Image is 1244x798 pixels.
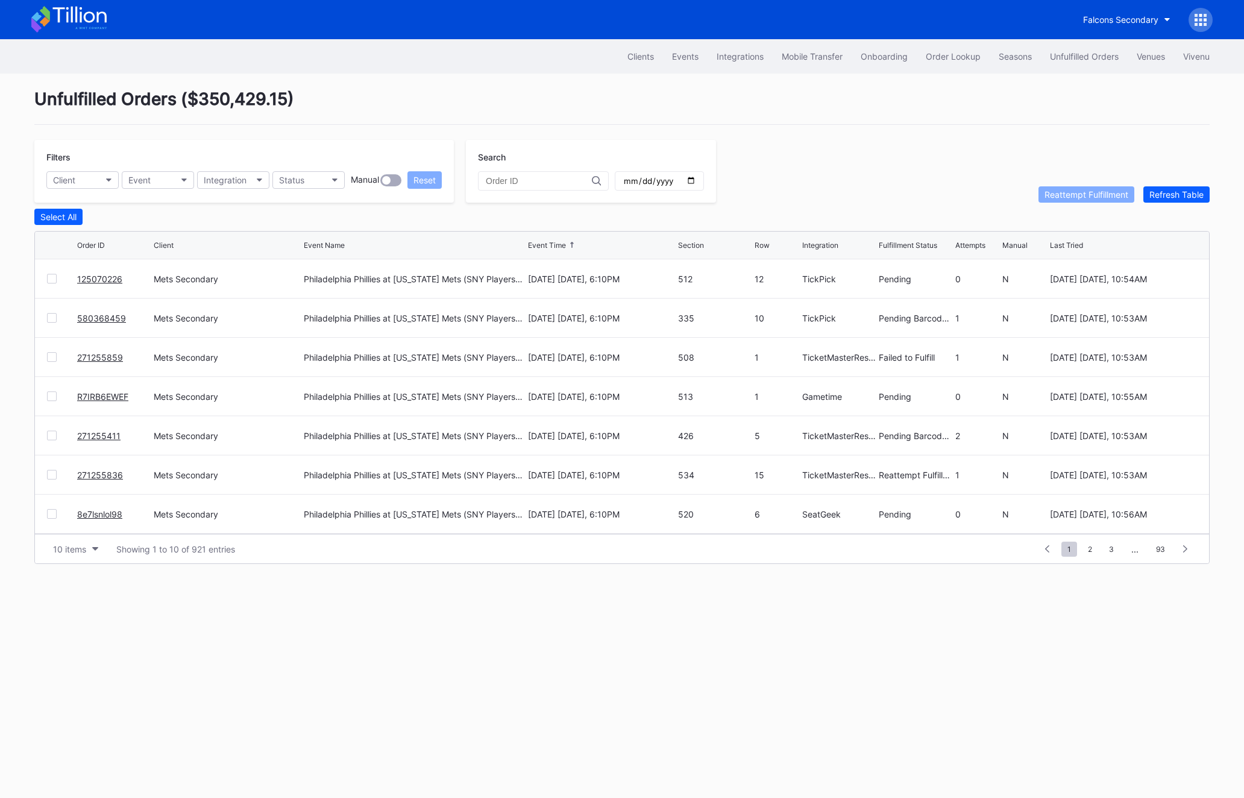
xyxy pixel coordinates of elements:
[46,152,442,162] div: Filters
[1149,189,1204,200] div: Refresh Table
[1002,391,1046,402] div: N
[678,313,752,323] div: 335
[1050,274,1197,284] div: [DATE] [DATE], 10:54AM
[773,45,852,68] a: Mobile Transfer
[528,241,566,250] div: Event Time
[1002,274,1046,284] div: N
[678,241,704,250] div: Section
[1002,352,1046,363] div: N
[755,274,799,284] div: 12
[755,241,770,250] div: Row
[304,313,524,323] div: Philadelphia Phillies at [US_STATE] Mets (SNY Players Pins Featuring [PERSON_NAME], [PERSON_NAME]...
[755,391,799,402] div: 1
[879,391,952,402] div: Pending
[77,470,123,480] a: 271255836
[802,391,876,402] div: Gametime
[122,171,194,189] button: Event
[782,51,843,62] div: Mobile Transfer
[663,45,708,68] button: Events
[879,509,952,519] div: Pending
[304,241,345,250] div: Event Name
[77,274,122,284] a: 125070226
[1174,45,1219,68] button: Vivenu
[478,152,704,162] div: Search
[34,209,83,225] button: Select All
[413,175,436,185] div: Reset
[154,274,301,284] div: Mets Secondary
[47,541,104,557] button: 10 items
[717,51,764,62] div: Integrations
[1002,509,1046,519] div: N
[304,431,524,441] div: Philadelphia Phillies at [US_STATE] Mets (SNY Players Pins Featuring [PERSON_NAME], [PERSON_NAME]...
[802,313,876,323] div: TickPick
[77,509,122,519] a: 8e7lsnlol98
[1038,186,1134,203] button: Reattempt Fulfillment
[755,313,799,323] div: 10
[955,431,999,441] div: 2
[990,45,1041,68] a: Seasons
[40,212,77,222] div: Select All
[1002,431,1046,441] div: N
[678,274,752,284] div: 512
[128,175,151,185] div: Event
[77,241,105,250] div: Order ID
[304,509,524,519] div: Philadelphia Phillies at [US_STATE] Mets (SNY Players Pins Featuring [PERSON_NAME], [PERSON_NAME]...
[528,470,675,480] div: [DATE] [DATE], 6:10PM
[1050,313,1197,323] div: [DATE] [DATE], 10:53AM
[1143,186,1210,203] button: Refresh Table
[955,391,999,402] div: 0
[802,509,876,519] div: SeatGeek
[1082,542,1098,557] span: 2
[1074,8,1180,31] button: Falcons Secondary
[46,171,119,189] button: Client
[1050,391,1197,402] div: [DATE] [DATE], 10:55AM
[955,241,985,250] div: Attempts
[116,544,235,554] div: Showing 1 to 10 of 921 entries
[1050,51,1119,62] div: Unfulfilled Orders
[1041,45,1128,68] button: Unfulfilled Orders
[1128,45,1174,68] button: Venues
[678,509,752,519] div: 520
[486,176,592,186] input: Order ID
[1050,470,1197,480] div: [DATE] [DATE], 10:53AM
[528,431,675,441] div: [DATE] [DATE], 6:10PM
[53,175,75,185] div: Client
[77,431,121,441] a: 271255411
[1083,14,1158,25] div: Falcons Secondary
[672,51,699,62] div: Events
[879,313,952,323] div: Pending Barcode Validation
[154,509,301,519] div: Mets Secondary
[154,470,301,480] div: Mets Secondary
[802,431,876,441] div: TicketMasterResale
[279,175,304,185] div: Status
[678,470,752,480] div: 534
[1050,352,1197,363] div: [DATE] [DATE], 10:53AM
[802,352,876,363] div: TicketMasterResale
[955,274,999,284] div: 0
[77,313,126,323] a: 580368459
[351,174,379,186] div: Manual
[627,51,654,62] div: Clients
[1103,542,1120,557] span: 3
[852,45,917,68] button: Onboarding
[917,45,990,68] a: Order Lookup
[955,509,999,519] div: 0
[304,352,524,363] div: Philadelphia Phillies at [US_STATE] Mets (SNY Players Pins Featuring [PERSON_NAME], [PERSON_NAME]...
[1050,509,1197,519] div: [DATE] [DATE], 10:56AM
[708,45,773,68] button: Integrations
[618,45,663,68] button: Clients
[528,352,675,363] div: [DATE] [DATE], 6:10PM
[154,391,301,402] div: Mets Secondary
[77,352,123,363] a: 271255859
[1137,51,1165,62] div: Venues
[802,470,876,480] div: TicketMasterResale
[197,171,269,189] button: Integration
[678,431,752,441] div: 426
[1122,544,1148,554] div: ...
[755,431,799,441] div: 5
